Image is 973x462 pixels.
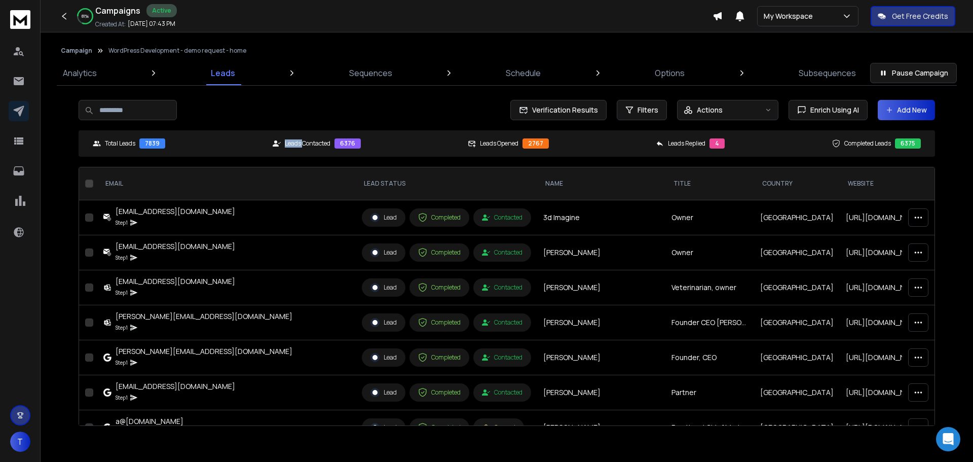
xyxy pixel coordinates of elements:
[116,311,292,322] div: [PERSON_NAME][EMAIL_ADDRESS][DOMAIN_NAME]
[649,61,691,85] a: Options
[285,139,330,148] p: Leads Contacted
[370,353,397,362] div: Lead
[754,410,840,445] td: [GEOGRAPHIC_DATA]
[871,6,955,26] button: Get Free Credits
[665,410,754,445] td: Fractional Chief Marketing Officer & Founder
[370,248,397,257] div: Lead
[128,20,175,28] p: [DATE] 07:43 PM
[754,340,840,375] td: [GEOGRAPHIC_DATA]
[211,67,235,79] p: Leads
[482,423,515,432] div: Opened
[116,381,235,392] div: [EMAIL_ADDRESS][DOMAIN_NAME]
[840,340,928,375] td: [URL][DOMAIN_NAME]
[793,61,862,85] a: Subsequences
[418,213,461,222] div: Completed
[482,214,522,222] div: Contacted
[537,375,665,410] td: [PERSON_NAME]
[840,200,928,235] td: [URL][DOMAIN_NAME]
[370,423,397,432] div: Lead
[482,283,522,292] div: Contacted
[665,305,754,340] td: Founder CEO [PERSON_NAME] & Partners
[844,139,891,148] p: Completed Leads
[665,200,754,235] td: Owner
[840,305,928,340] td: [URL][DOMAIN_NAME]
[95,20,126,28] p: Created At:
[480,139,518,148] p: Leads Opened
[892,11,948,21] p: Get Free Credits
[754,270,840,305] td: [GEOGRAPHIC_DATA]
[510,100,607,120] button: Verification Results
[116,253,128,263] p: Step 1
[537,305,665,340] td: [PERSON_NAME]
[482,318,522,327] div: Contacted
[418,283,461,292] div: Completed
[116,288,128,298] p: Step 1
[63,67,97,79] p: Analytics
[668,139,705,148] p: Leads Replied
[655,67,685,79] p: Options
[105,139,135,148] p: Total Leads
[61,47,92,55] button: Campaign
[840,375,928,410] td: [URL][DOMAIN_NAME]
[10,432,30,452] button: T
[500,61,547,85] a: Schedule
[537,167,665,200] th: NAME
[418,423,461,432] div: Completed
[697,105,723,115] p: Actions
[370,388,397,397] div: Lead
[97,167,356,200] th: EMAIL
[754,305,840,340] td: [GEOGRAPHIC_DATA]
[537,200,665,235] td: 3d Imagine
[334,138,361,149] div: 6376
[10,10,30,29] img: logo
[537,340,665,375] td: [PERSON_NAME]
[116,323,128,333] p: Step 1
[108,47,246,55] p: WordPress Development - demo request - home
[349,67,392,79] p: Sequences
[537,410,665,445] td: [PERSON_NAME]
[840,270,928,305] td: [URL][DOMAIN_NAME]
[936,427,960,451] div: Open Intercom Messenger
[528,105,598,115] span: Verification Results
[418,388,461,397] div: Completed
[482,353,522,362] div: Contacted
[537,235,665,270] td: [PERSON_NAME]
[754,200,840,235] td: [GEOGRAPHIC_DATA]
[116,206,235,217] div: [EMAIL_ADDRESS][DOMAIN_NAME]
[57,61,103,85] a: Analytics
[370,318,397,327] div: Lead
[116,241,235,252] div: [EMAIL_ADDRESS][DOMAIN_NAME]
[418,353,461,362] div: Completed
[116,218,128,228] p: Step 1
[709,138,725,149] div: 4
[418,318,461,327] div: Completed
[116,346,292,357] div: [PERSON_NAME][EMAIL_ADDRESS][DOMAIN_NAME]
[116,358,128,368] p: Step 1
[665,340,754,375] td: Founder, CEO
[665,270,754,305] td: Veterinarian, owner
[522,138,549,149] div: 2767
[840,235,928,270] td: [URL][DOMAIN_NAME]
[370,213,397,222] div: Lead
[754,167,840,200] th: Country
[806,105,859,115] span: Enrich Using AI
[116,416,183,427] div: a@[DOMAIN_NAME]
[764,11,817,21] p: My Workspace
[870,63,957,83] button: Pause Campaign
[482,388,522,397] div: Contacted
[789,100,868,120] button: Enrich Using AI
[370,283,397,292] div: Lead
[638,105,658,115] span: Filters
[840,410,928,445] td: [URL][DOMAIN_NAME]
[343,61,398,85] a: Sequences
[537,270,665,305] td: [PERSON_NAME]
[146,4,177,17] div: Active
[116,276,235,287] div: [EMAIL_ADDRESS][DOMAIN_NAME]
[840,167,928,200] th: website
[617,100,667,120] button: Filters
[506,67,541,79] p: Schedule
[665,235,754,270] td: Owner
[139,138,165,149] div: 7839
